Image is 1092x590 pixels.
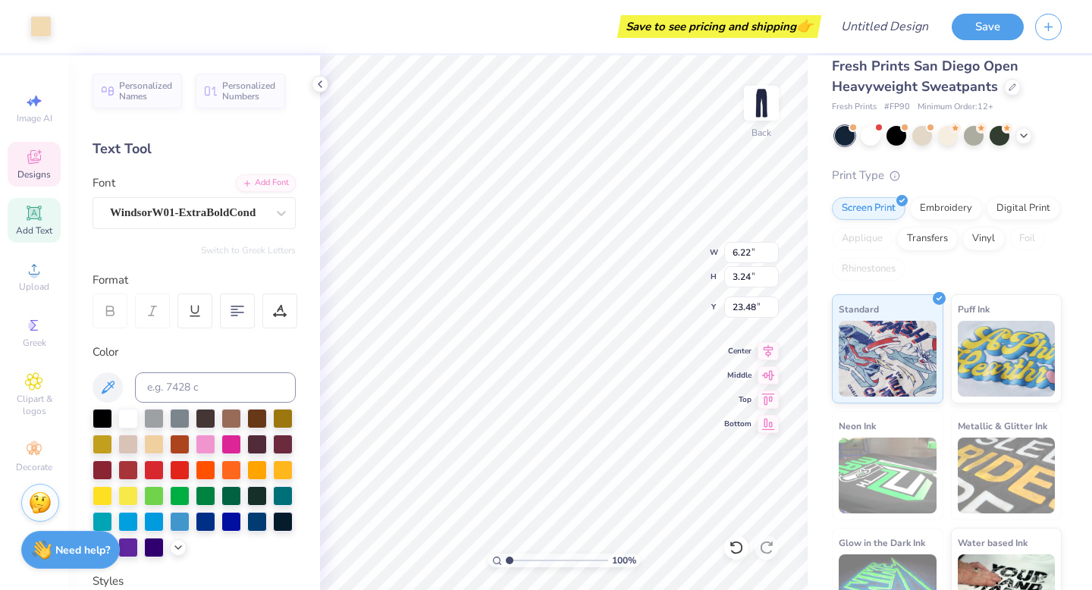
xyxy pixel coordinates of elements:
[55,543,110,557] strong: Need help?
[236,174,296,192] div: Add Font
[958,418,1047,434] span: Metallic & Glitter Ink
[724,370,752,381] span: Middle
[839,301,879,317] span: Standard
[93,344,296,361] div: Color
[93,174,115,192] label: Font
[93,573,296,590] div: Styles
[958,321,1056,397] img: Puff Ink
[19,281,49,293] span: Upload
[832,197,905,220] div: Screen Print
[832,258,905,281] div: Rhinestones
[752,126,771,140] div: Back
[958,535,1028,551] span: Water based Ink
[93,139,296,159] div: Text Tool
[839,438,937,513] img: Neon Ink
[897,228,958,250] div: Transfers
[962,228,1005,250] div: Vinyl
[958,438,1056,513] img: Metallic & Glitter Ink
[612,554,636,567] span: 100 %
[796,17,813,35] span: 👉
[832,101,877,114] span: Fresh Prints
[829,11,940,42] input: Untitled Design
[958,301,990,317] span: Puff Ink
[16,224,52,237] span: Add Text
[621,15,817,38] div: Save to see pricing and shipping
[1009,228,1045,250] div: Foil
[910,197,982,220] div: Embroidery
[952,14,1024,40] button: Save
[746,88,777,118] img: Back
[832,167,1062,184] div: Print Type
[23,337,46,349] span: Greek
[839,418,876,434] span: Neon Ink
[724,419,752,429] span: Bottom
[8,393,61,417] span: Clipart & logos
[839,535,925,551] span: Glow in the Dark Ink
[884,101,910,114] span: # FP90
[918,101,993,114] span: Minimum Order: 12 +
[987,197,1060,220] div: Digital Print
[832,57,1018,96] span: Fresh Prints San Diego Open Heavyweight Sweatpants
[119,80,173,102] span: Personalized Names
[93,271,297,289] div: Format
[724,394,752,405] span: Top
[16,461,52,473] span: Decorate
[724,346,752,356] span: Center
[222,80,276,102] span: Personalized Numbers
[839,321,937,397] img: Standard
[832,228,893,250] div: Applique
[201,244,296,256] button: Switch to Greek Letters
[17,168,51,180] span: Designs
[135,372,296,403] input: e.g. 7428 c
[17,112,52,124] span: Image AI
